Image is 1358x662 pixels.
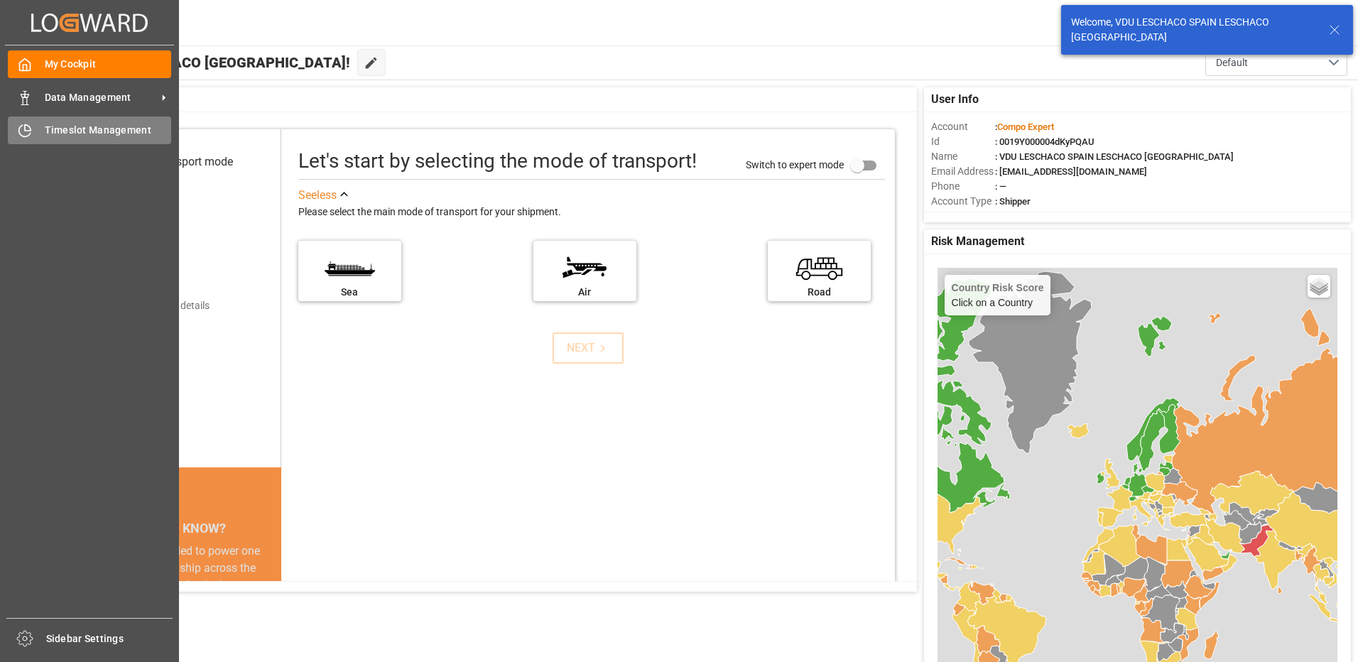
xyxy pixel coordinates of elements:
[995,166,1147,177] span: : [EMAIL_ADDRESS][DOMAIN_NAME]
[931,233,1024,250] span: Risk Management
[553,332,624,364] button: NEXT
[931,194,995,209] span: Account Type
[45,123,172,138] span: Timeslot Management
[8,116,171,144] a: Timeslot Management
[952,282,1044,308] div: Click on a Country
[1216,55,1248,70] span: Default
[995,196,1031,207] span: : Shipper
[931,91,979,108] span: User Info
[305,285,394,300] div: Sea
[298,187,337,204] div: See less
[567,340,610,357] div: NEXT
[995,181,1006,192] span: : —
[952,282,1044,293] h4: Country Risk Score
[931,134,995,149] span: Id
[59,49,350,76] span: Hello VDU LESCHACO [GEOGRAPHIC_DATA]!
[1308,275,1330,298] a: Layers
[121,298,210,313] div: Add shipping details
[931,149,995,164] span: Name
[298,146,697,176] div: Let's start by selecting the mode of transport!
[45,57,172,72] span: My Cockpit
[1071,15,1315,45] div: Welcome, VDU LESCHACO SPAIN LESCHACO [GEOGRAPHIC_DATA]
[775,285,864,300] div: Road
[541,285,629,300] div: Air
[995,136,1094,147] span: : 0019Y000004dKyPQAU
[746,158,844,170] span: Switch to expert mode
[931,119,995,134] span: Account
[931,179,995,194] span: Phone
[1205,49,1347,76] button: open menu
[995,151,1234,162] span: : VDU LESCHACO SPAIN LESCHACO [GEOGRAPHIC_DATA]
[261,543,281,662] button: next slide / item
[997,121,1054,132] span: Compo Expert
[45,90,157,105] span: Data Management
[298,204,885,221] div: Please select the main mode of transport for your shipment.
[8,50,171,78] a: My Cockpit
[46,631,173,646] span: Sidebar Settings
[995,121,1054,132] span: :
[931,164,995,179] span: Email Address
